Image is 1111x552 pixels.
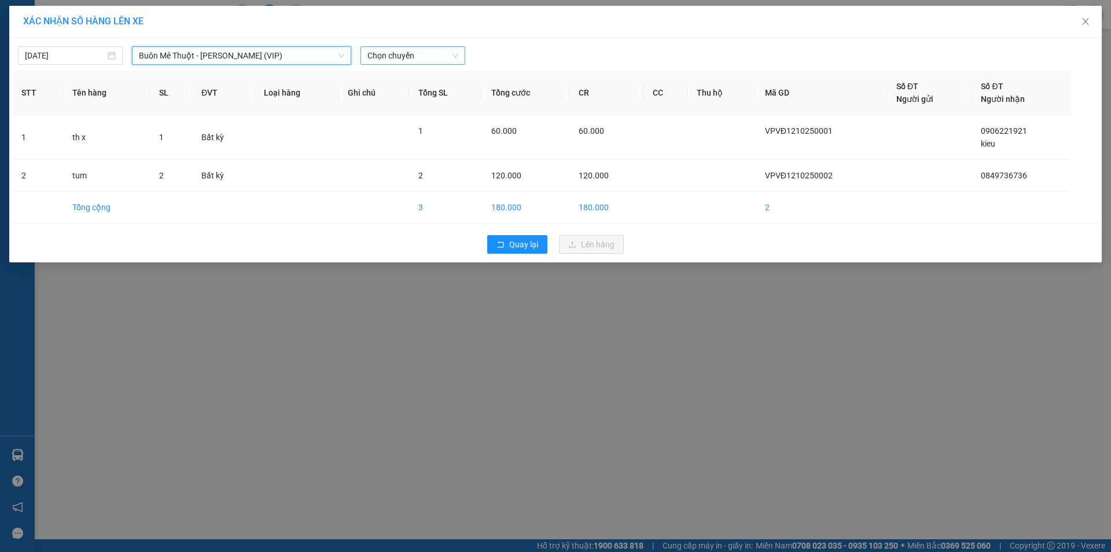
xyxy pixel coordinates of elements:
[409,71,483,115] th: Tổng SL
[981,126,1027,136] span: 0906221921
[896,94,933,104] span: Người gửi
[687,71,755,115] th: Thu hộ
[896,82,918,91] span: Số ĐT
[756,71,887,115] th: Mã GD
[981,82,1003,91] span: Số ĐT
[12,71,63,115] th: STT
[482,71,569,115] th: Tổng cước
[1069,6,1102,38] button: Close
[338,52,345,59] span: down
[569,71,643,115] th: CR
[63,115,149,160] td: th x
[63,71,149,115] th: Tên hàng
[255,71,339,115] th: Loại hàng
[579,126,604,136] span: 60.000
[367,47,458,64] span: Chọn chuyến
[63,192,149,224] td: Tổng cộng
[150,71,192,115] th: SL
[25,49,105,62] input: 12/10/2025
[192,71,255,115] th: ĐVT
[579,171,609,180] span: 120.000
[559,235,624,254] button: uploadLên hàng
[981,171,1027,180] span: 0849736736
[12,160,63,192] td: 2
[159,171,164,180] span: 2
[409,192,483,224] td: 3
[765,126,833,136] span: VPVĐ1210250001
[339,71,409,115] th: Ghi chú
[491,126,517,136] span: 60.000
[139,47,344,64] span: Buôn Mê Thuột - Hồ Chí Minh (VIP)
[981,94,1025,104] span: Người nhận
[491,171,521,180] span: 120.000
[569,192,643,224] td: 180.000
[159,133,164,142] span: 1
[418,171,423,180] span: 2
[1081,17,1090,26] span: close
[487,235,547,254] button: rollbackQuay lại
[981,139,995,148] span: kieu
[192,160,255,192] td: Bất kỳ
[12,115,63,160] td: 1
[482,192,569,224] td: 180.000
[192,115,255,160] td: Bất kỳ
[756,192,887,224] td: 2
[418,126,423,136] span: 1
[23,16,144,27] span: XÁC NHẬN SỐ HÀNG LÊN XE
[509,238,538,251] span: Quay lại
[63,160,149,192] td: tum
[765,171,833,180] span: VPVĐ1210250002
[496,240,505,250] span: rollback
[643,71,687,115] th: CC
